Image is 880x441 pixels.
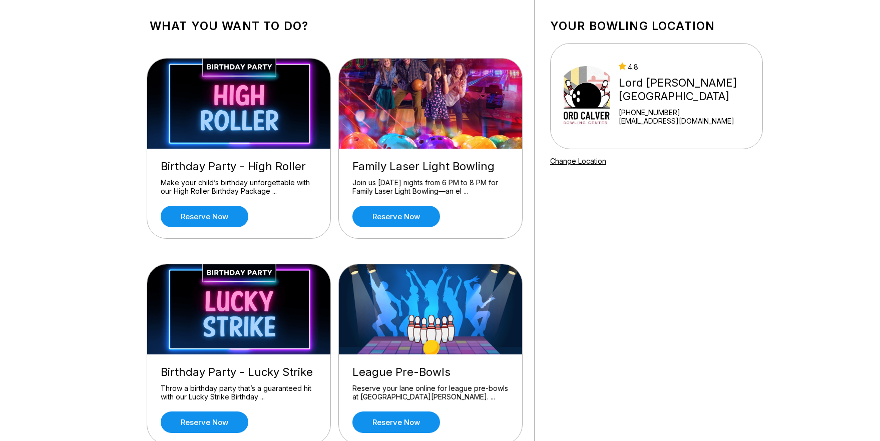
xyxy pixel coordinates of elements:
div: Family Laser Light Bowling [352,160,509,173]
h1: Your bowling location [550,19,763,33]
a: Reserve now [161,411,248,433]
a: [EMAIL_ADDRESS][DOMAIN_NAME] [619,117,758,125]
a: Change Location [550,157,606,165]
div: [PHONE_NUMBER] [619,108,758,117]
img: Lord Calvert Bowling Center [564,59,610,134]
div: Reserve your lane online for league pre-bowls at [GEOGRAPHIC_DATA][PERSON_NAME]. ... [352,384,509,401]
img: Birthday Party - High Roller [147,59,331,149]
div: Lord [PERSON_NAME][GEOGRAPHIC_DATA] [619,76,758,103]
img: Family Laser Light Bowling [339,59,523,149]
a: Reserve now [352,206,440,227]
img: League Pre-Bowls [339,264,523,354]
div: Join us [DATE] nights from 6 PM to 8 PM for Family Laser Light Bowling—an el ... [352,178,509,196]
a: Reserve now [352,411,440,433]
div: League Pre-Bowls [352,365,509,379]
h1: What you want to do? [150,19,520,33]
img: Birthday Party - Lucky Strike [147,264,331,354]
div: Birthday Party - Lucky Strike [161,365,317,379]
a: Reserve now [161,206,248,227]
div: Birthday Party - High Roller [161,160,317,173]
div: 4.8 [619,63,758,71]
div: Throw a birthday party that’s a guaranteed hit with our Lucky Strike Birthday ... [161,384,317,401]
div: Make your child’s birthday unforgettable with our High Roller Birthday Package ... [161,178,317,196]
